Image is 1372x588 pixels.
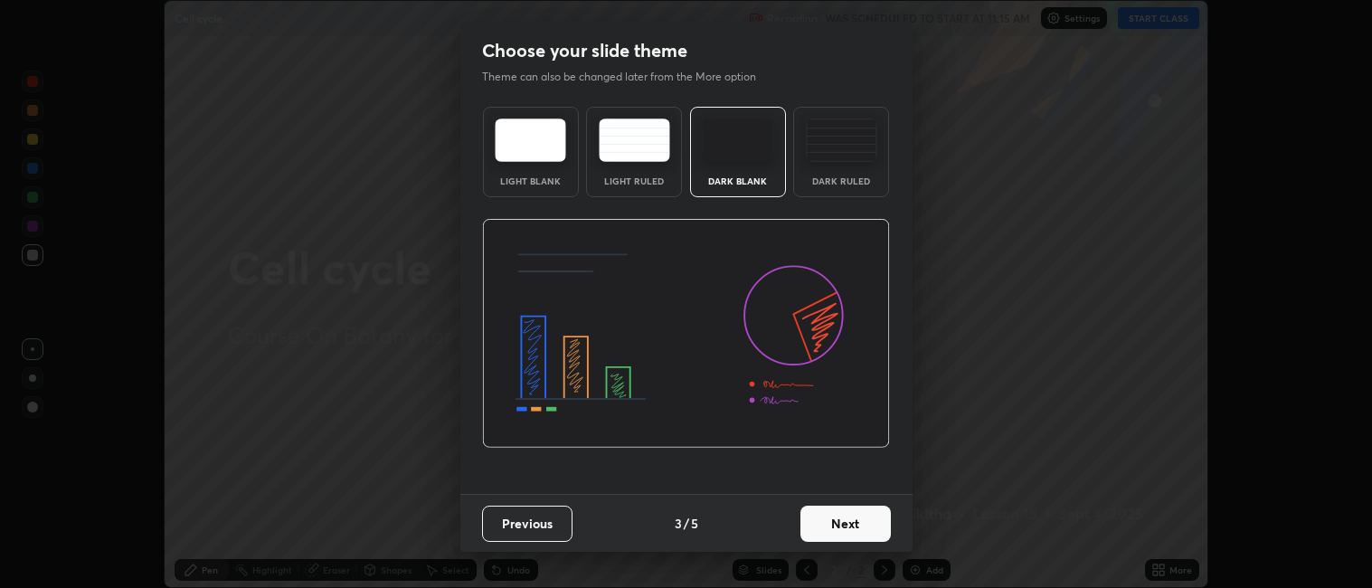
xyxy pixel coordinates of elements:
[684,514,689,533] h4: /
[482,39,687,62] h2: Choose your slide theme
[702,176,774,185] div: Dark Blank
[495,119,566,162] img: lightTheme.e5ed3b09.svg
[495,176,567,185] div: Light Blank
[675,514,682,533] h4: 3
[482,506,572,542] button: Previous
[806,119,877,162] img: darkRuledTheme.de295e13.svg
[691,514,698,533] h4: 5
[482,69,775,85] p: Theme can also be changed later from the More option
[702,119,773,162] img: darkTheme.f0cc69e5.svg
[598,176,670,185] div: Light Ruled
[805,176,877,185] div: Dark Ruled
[599,119,670,162] img: lightRuledTheme.5fabf969.svg
[800,506,891,542] button: Next
[482,219,890,449] img: darkThemeBanner.d06ce4a2.svg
